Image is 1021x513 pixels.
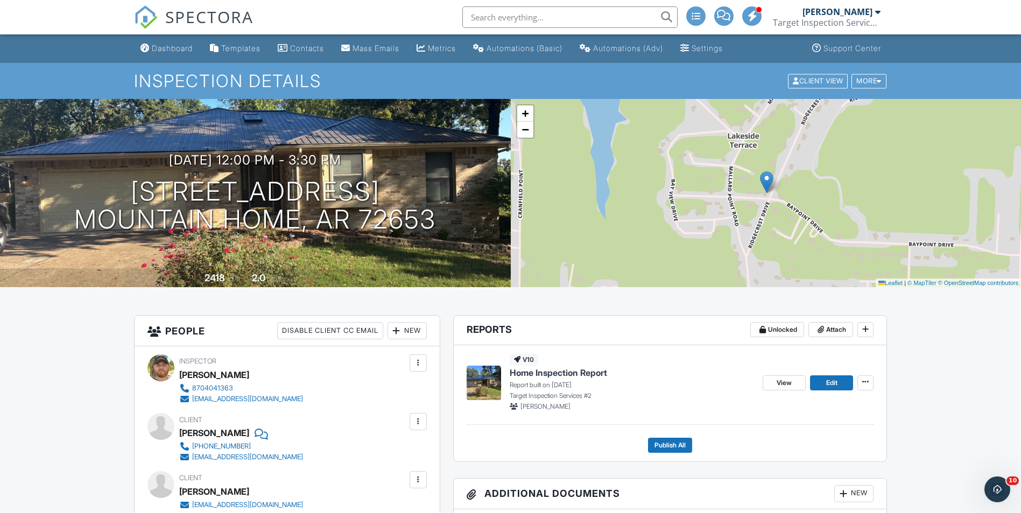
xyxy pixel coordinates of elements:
[337,39,404,59] a: Mass Emails
[136,39,197,59] a: Dashboard
[834,485,874,502] div: New
[192,501,303,509] div: [EMAIL_ADDRESS][DOMAIN_NAME]
[134,5,158,29] img: The Best Home Inspection Software - Spectora
[192,453,303,461] div: [EMAIL_ADDRESS][DOMAIN_NAME]
[273,39,328,59] a: Contacts
[907,280,936,286] a: © MapTiler
[593,44,663,53] div: Automations (Adv)
[428,44,456,53] div: Metrics
[904,280,906,286] span: |
[517,105,533,122] a: Zoom in
[179,483,249,500] div: [PERSON_NAME]
[984,476,1010,502] iframe: Intercom live chat
[192,395,303,403] div: [EMAIL_ADDRESS][DOMAIN_NAME]
[179,500,303,510] a: [EMAIL_ADDRESS][DOMAIN_NAME]
[575,39,667,59] a: Automations (Advanced)
[179,452,303,462] a: [EMAIL_ADDRESS][DOMAIN_NAME]
[179,394,303,404] a: [EMAIL_ADDRESS][DOMAIN_NAME]
[469,39,567,59] a: Automations (Basic)
[788,74,848,88] div: Client View
[179,367,249,383] div: [PERSON_NAME]
[522,106,529,120] span: +
[787,76,850,84] a: Client View
[773,17,881,28] div: Target Inspection Service LLC
[134,15,254,37] a: SPECTORA
[152,44,193,53] div: Dashboard
[454,479,887,509] h3: Additional Documents
[277,322,383,339] div: Disable Client CC Email
[823,44,881,53] div: Support Center
[760,171,773,193] img: Marker
[192,384,233,393] div: 8704041363
[169,153,341,167] h3: [DATE] 12:00 pm - 3:30 pm
[179,416,202,424] span: Client
[134,72,888,90] h1: Inspection Details
[206,39,265,59] a: Templates
[802,6,872,17] div: [PERSON_NAME]
[165,5,254,28] span: SPECTORA
[676,39,727,59] a: Settings
[267,275,298,283] span: bathrooms
[851,74,886,88] div: More
[290,44,324,53] div: Contacts
[808,39,885,59] a: Support Center
[205,272,225,283] div: 2418
[179,425,249,441] div: [PERSON_NAME]
[179,357,216,365] span: Inspector
[74,177,436,234] h1: [STREET_ADDRESS] Mountain Home, AR 72653
[192,442,251,451] div: [PHONE_NUMBER]
[462,6,678,28] input: Search everything...
[221,44,260,53] div: Templates
[412,39,460,59] a: Metrics
[252,272,265,283] div: 2.0
[517,122,533,138] a: Zoom out
[227,275,242,283] span: sq. ft.
[487,44,562,53] div: Automations (Basic)
[135,316,440,346] h3: People
[938,280,1018,286] a: © OpenStreetMap contributors
[388,322,427,339] div: New
[878,280,903,286] a: Leaflet
[522,123,529,136] span: −
[1006,476,1019,485] span: 10
[179,383,303,394] a: 8704041363
[179,474,202,482] span: Client
[353,44,399,53] div: Mass Emails
[179,441,303,452] a: [PHONE_NUMBER]
[692,44,723,53] div: Settings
